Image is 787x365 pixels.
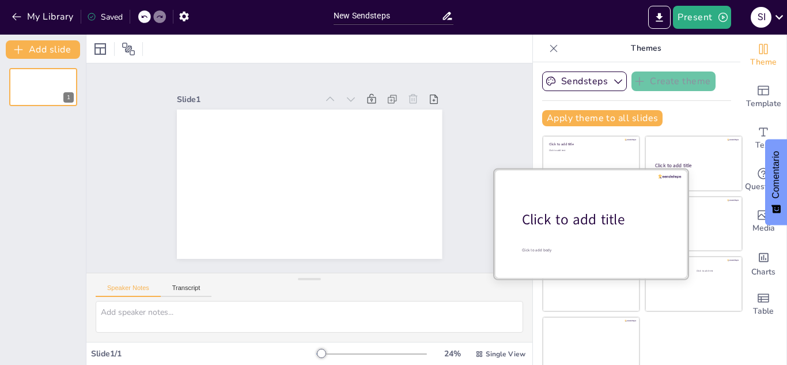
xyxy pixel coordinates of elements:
[771,151,781,199] font: Comentario
[177,94,317,105] div: Slide 1
[91,348,316,359] div: Slide 1 / 1
[740,76,786,118] div: Add ready made slides
[631,72,716,91] button: Create theme
[9,68,77,106] div: 1
[63,92,74,103] div: 1
[654,174,731,176] div: Click to add text
[740,35,786,76] div: Change the overall theme
[542,110,663,126] button: Apply theme to all slides
[745,180,782,193] span: Questions
[740,284,786,325] div: Add a table
[549,142,631,146] div: Click to add title
[87,12,123,22] div: Saved
[161,284,212,297] button: Transcript
[746,97,781,110] span: Template
[655,162,732,169] div: Click to add title
[549,149,631,152] div: Click to add text
[751,7,771,28] div: S I
[91,40,109,58] div: Layout
[697,270,733,273] div: Click to add text
[334,7,441,24] input: Insert title
[765,140,787,225] button: Comentarios - Mostrar encuesta
[9,7,78,26] button: My Library
[486,349,525,359] span: Single View
[740,118,786,159] div: Add text boxes
[740,242,786,284] div: Add charts and graphs
[755,139,771,152] span: Text
[648,6,671,29] button: Export to PowerPoint
[751,6,771,29] button: S I
[563,35,729,62] p: Themes
[522,210,669,229] div: Click to add title
[740,159,786,201] div: Get real-time input from your audience
[652,202,734,206] div: Click to add title
[752,222,775,235] span: Media
[522,247,667,253] div: Click to add body
[751,266,775,279] span: Charts
[673,6,731,29] button: Present
[652,262,734,267] div: Click to add title
[6,40,80,59] button: Add slide
[542,72,627,91] button: Sendsteps
[122,42,135,56] span: Position
[438,348,466,359] div: 24 %
[96,284,161,297] button: Speaker Notes
[750,56,777,69] span: Theme
[740,201,786,242] div: Add images, graphics, shapes or video
[753,305,774,318] span: Table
